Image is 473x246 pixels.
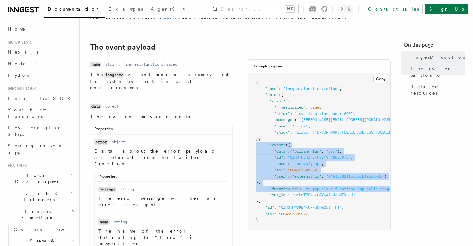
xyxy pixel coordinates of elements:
p: Data about the error payload as returned from the failed function. [94,148,228,167]
dd: string [120,187,134,192]
p: The event prefix is reserved for system events in each environment. [90,71,233,91]
button: Toggle dark mode [338,5,353,13]
button: Search...⌘K [209,4,298,14]
div: Properties [90,127,232,135]
span: true [310,105,319,110]
code: error [94,139,108,145]
span: The event payload [410,66,465,78]
span: : [294,118,297,122]
button: Events & Triggers [5,188,76,206]
a: The event payload [408,63,465,81]
span: "name" [274,162,288,166]
dd: string: "inngest/function.failed" [105,62,180,67]
span: } [385,174,387,179]
span: Inngest tour [5,86,36,91]
span: "name" [274,124,288,128]
span: "id" [274,155,283,160]
p: The event payload data. [90,113,233,120]
a: Python [5,69,76,81]
span: : [299,187,301,191]
span: "message" [274,118,294,122]
a: Contact sales [364,4,423,14]
a: Your first Functions [5,104,76,122]
span: Install the SDK [8,96,74,101]
span: : [288,149,290,154]
span: } [337,149,339,154]
span: "id" [265,205,274,210]
span: "6463da8211cdbbcb191dd7da" [326,174,385,179]
a: Next.js [5,46,76,58]
span: : [321,174,324,179]
span: "01H0TPW7KB4KCR739TG2J3FTHT" [279,205,342,210]
a: Sign Up [425,4,468,14]
span: "error" [270,99,285,103]
span: : [283,168,285,172]
span: , [258,136,261,141]
code: data [90,104,101,109]
span: } [256,218,258,222]
button: Local Development [5,170,76,188]
span: } [256,180,258,185]
span: "inngest/function.failed" [283,86,339,91]
span: , [308,124,310,128]
a: Node.js [5,58,76,69]
span: "01H0TPSJ576QY54R6JJ8MEX6JH" [292,193,355,197]
span: { [290,149,292,154]
span: , [351,155,353,160]
span: "user" [274,174,288,179]
a: The event payload [90,43,155,52]
span: { [256,80,258,84]
span: Python [8,73,31,78]
button: Copy [373,75,388,83]
span: Home [8,26,26,32]
span: : [321,149,324,154]
span: : [290,111,292,116]
span: Documentation [48,6,101,12]
span: } [256,136,258,141]
span: : [288,124,290,128]
a: Related resources [408,81,465,99]
span: "run_id" [270,193,288,197]
span: "ts" [265,212,274,216]
code: name [90,62,101,67]
code: message [98,187,116,192]
span: "data" [274,149,288,154]
span: "ts" [274,168,283,172]
span: "my-gcp-cloud-functions-app-hello-inngest" [303,187,398,191]
span: : [290,130,292,135]
span: Local Development [5,172,70,185]
span: "event" [270,143,285,147]
h4: On this page [404,41,465,51]
kbd: ⌘K [285,6,294,12]
code: inngest/ [104,72,124,78]
span: Setting up your app [8,143,63,155]
p: The error message when an error is caught. [98,195,224,208]
dd: object [112,139,125,145]
code: name [98,219,110,225]
span: "invalid status code: 500" [294,111,353,116]
span: 1684523501562 [288,168,317,172]
span: "01H0TPSHZTVFF6SFVTR6E25MTC" [288,155,351,160]
span: : [274,205,276,210]
span: , [317,168,319,172]
span: Quick start [5,40,33,45]
span: Related resources [410,83,465,96]
span: Node.js [8,61,38,66]
span: Events & Triggers [5,190,70,203]
span: { [288,99,290,103]
span: "user.signup" [292,162,321,166]
span: "billingPlan" [292,149,321,154]
span: "pro" [326,149,337,154]
span: "data" [265,92,279,97]
span: "error" [274,111,290,116]
span: "name" [265,86,279,91]
span: : [279,92,281,97]
div: Properties [95,174,228,182]
span: : [285,99,288,103]
a: Setting up your app [5,140,76,158]
span: : [288,174,290,179]
span: : [288,162,290,166]
span: { [281,92,283,97]
span: Features [5,163,27,168]
span: , [353,111,355,116]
